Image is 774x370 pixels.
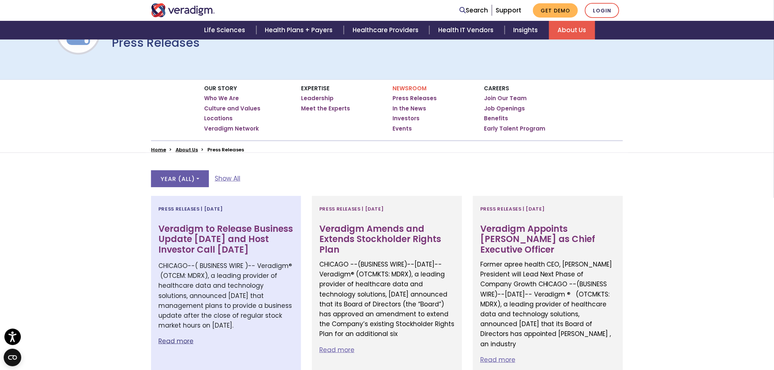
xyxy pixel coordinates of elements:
[484,125,545,132] a: Early Talent Program
[505,21,549,39] a: Insights
[301,105,350,112] a: Meet the Experts
[429,21,504,39] a: Health IT Vendors
[484,105,525,112] a: Job Openings
[496,6,521,15] a: Support
[319,224,455,255] h3: Veradigm Amends and Extends Stockholder Rights Plan
[158,261,294,331] p: CHICAGO--( BUSINESS WIRE )-- Veradigm® (OTCEM: MDRX), a leading provider of healthcare data and t...
[158,224,294,255] h3: Veradigm to Release Business Update [DATE] and Host Investor Call [DATE]
[204,95,239,102] a: Who We Are
[176,146,198,153] a: About Us
[151,146,166,153] a: Home
[484,115,508,122] a: Benefits
[480,224,616,255] h3: Veradigm Appoints [PERSON_NAME] as Chief Executive Officer
[484,95,527,102] a: Join Our Team
[151,170,209,187] button: Year (All)
[480,260,616,349] p: Former apree health CEO, [PERSON_NAME] President will Lead Next Phase of Company Growth CHICAGO -...
[4,349,21,366] button: Open CMP widget
[204,125,259,132] a: Veradigm Network
[112,36,200,50] h1: Press Releases
[585,3,619,18] a: Login
[204,105,260,112] a: Culture and Values
[204,115,233,122] a: Locations
[215,174,240,184] a: Show All
[480,203,545,215] span: Press Releases | [DATE]
[158,203,223,215] span: Press Releases | [DATE]
[634,318,765,361] iframe: Drift Chat Widget
[319,203,384,215] span: Press Releases | [DATE]
[319,260,455,339] p: CHICAGO --(BUSINESS WIRE)--[DATE]-- Veradigm® (OTCMKTS: MDRX), a leading provider of healthcare d...
[256,21,344,39] a: Health Plans + Payers
[392,105,426,112] a: In the News
[195,21,256,39] a: Life Sciences
[301,95,334,102] a: Leadership
[392,125,412,132] a: Events
[151,3,215,17] img: Veradigm logo
[533,3,578,18] a: Get Demo
[549,21,595,39] a: About Us
[392,115,420,122] a: Investors
[392,95,437,102] a: Press Releases
[344,21,429,39] a: Healthcare Providers
[459,5,488,15] a: Search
